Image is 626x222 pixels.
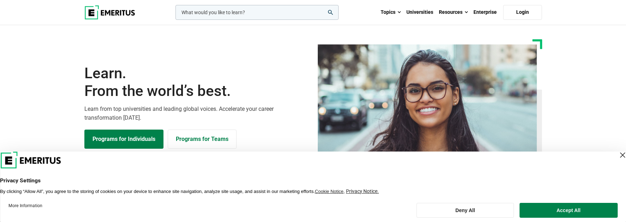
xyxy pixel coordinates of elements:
[503,5,542,20] a: Login
[84,130,163,149] a: Explore Programs
[84,64,309,100] h1: Learn.
[168,130,237,149] a: Explore for Business
[84,82,309,100] span: From the world’s best.
[318,44,537,174] img: Learn from the world's best
[175,5,339,20] input: woocommerce-product-search-field-0
[84,104,309,123] p: Learn from top universities and leading global voices. Accelerate your career transformation [DATE].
